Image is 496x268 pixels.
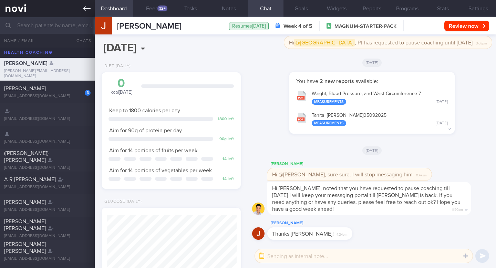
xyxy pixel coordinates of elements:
span: A R [PERSON_NAME] [4,177,56,182]
span: [PERSON_NAME] [PERSON_NAME] [4,219,46,231]
span: ([PERSON_NAME]) [PERSON_NAME] [4,151,49,163]
span: Aim for 14 portions of vegetables per week [109,168,212,173]
div: 90 g left [217,137,234,142]
div: [DATE] [436,121,448,126]
strong: Week 4 of 5 [283,23,312,30]
div: 32+ [157,6,167,11]
strong: 2 new reports [318,79,355,84]
div: Measurements [312,120,346,126]
div: [PERSON_NAME][EMAIL_ADDRESS][DOMAIN_NAME] [4,69,91,79]
div: [EMAIL_ADDRESS][DOMAIN_NAME] [4,185,91,190]
div: Tanita_ [PERSON_NAME] 05092025 [312,113,448,126]
span: Hi @[PERSON_NAME], sure sure. I will stop messaging him [272,172,413,177]
span: Thanks [PERSON_NAME]! [272,231,334,237]
span: [PERSON_NAME] [4,61,47,66]
div: [EMAIL_ADDRESS][DOMAIN_NAME] [4,139,91,144]
div: kcal [DATE] [108,78,134,96]
button: Tanita_[PERSON_NAME]05092025 Measurements [DATE] [293,108,451,130]
div: 3 [85,90,91,96]
div: Diet (Daily) [102,64,131,69]
button: Chats [67,34,95,48]
div: [DATE] [436,100,448,105]
span: Keep to 1800 calories per day [109,108,180,113]
div: 14 left [217,177,234,182]
span: 3:03pm [476,39,487,46]
div: [EMAIL_ADDRESS][DOMAIN_NAME] [4,234,91,239]
span: Aim for 90g of protein per day [109,128,182,133]
div: [EMAIL_ADDRESS][DOMAIN_NAME] [4,256,91,261]
span: Hi [PERSON_NAME], noted that you have requested to pause coaching till [DATE] I will keep your me... [272,186,461,212]
span: [DATE] [362,146,382,155]
div: Glucose (Daily) [102,199,142,204]
button: Review now [444,21,489,31]
span: [DATE] [362,59,382,67]
div: [EMAIL_ADDRESS][DOMAIN_NAME] [4,116,91,122]
span: 11:47am [416,171,427,178]
div: [EMAIL_ADDRESS][DOMAIN_NAME] [4,94,91,99]
span: MAGNUM-STARTER-PACK [334,23,397,30]
span: 4:24pm [337,230,348,237]
div: [PERSON_NAME] [267,219,373,227]
span: [PERSON_NAME] [4,86,46,91]
span: [PERSON_NAME] [4,199,46,205]
button: Weight, Blood Pressure, and Waist Circumference 7 Measurements [DATE] [293,86,451,108]
div: 0 [108,78,134,90]
div: Measurements [312,99,346,105]
div: [PERSON_NAME] [267,160,452,168]
div: 14 left [217,157,234,162]
p: You have available: [296,78,448,85]
span: [PERSON_NAME] [117,22,181,30]
div: Weight, Blood Pressure, and Waist Circumference 7 [312,91,448,105]
span: Aim for 14 portions of fruits per week [109,148,197,153]
div: [EMAIL_ADDRESS][DOMAIN_NAME] [4,165,91,171]
span: Hi , Pt has requested to pause coaching until [DATE] [289,39,473,47]
span: 11:50am [452,206,463,212]
div: [EMAIL_ADDRESS][DOMAIN_NAME] [4,207,91,213]
span: [PERSON_NAME] [PERSON_NAME] [4,241,46,254]
div: 1800 left [217,117,234,122]
span: @[GEOGRAPHIC_DATA] [294,39,355,47]
div: Resumes [DATE] [229,22,269,31]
